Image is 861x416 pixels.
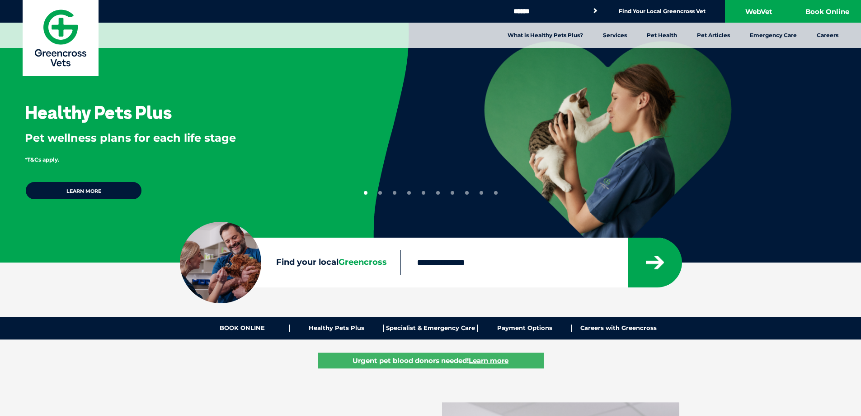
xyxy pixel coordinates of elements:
a: Urgent pet blood donors needed!Learn more [318,353,544,368]
a: Healthy Pets Plus [290,325,384,332]
a: Find Your Local Greencross Vet [619,8,706,15]
a: Emergency Care [740,23,807,48]
u: Learn more [469,356,508,365]
button: 5 of 10 [422,191,425,195]
span: Greencross [339,257,387,267]
button: 4 of 10 [407,191,411,195]
button: 3 of 10 [393,191,396,195]
p: Pet wellness plans for each life stage [25,130,344,146]
button: Search [591,6,600,15]
a: Learn more [25,181,142,200]
span: *T&Cs apply. [25,156,59,163]
button: 7 of 10 [451,191,454,195]
a: Careers with Greencross [572,325,665,332]
button: 1 of 10 [364,191,367,195]
a: Specialist & Emergency Care [384,325,478,332]
button: 10 of 10 [494,191,498,195]
a: Payment Options [478,325,572,332]
button: 8 of 10 [465,191,469,195]
label: Find your local [180,256,400,269]
button: 9 of 10 [480,191,483,195]
button: 6 of 10 [436,191,440,195]
a: Pet Articles [687,23,740,48]
a: Services [593,23,637,48]
button: 2 of 10 [378,191,382,195]
h3: Healthy Pets Plus [25,103,172,121]
a: Careers [807,23,848,48]
a: What is Healthy Pets Plus? [498,23,593,48]
a: BOOK ONLINE [196,325,290,332]
a: Pet Health [637,23,687,48]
